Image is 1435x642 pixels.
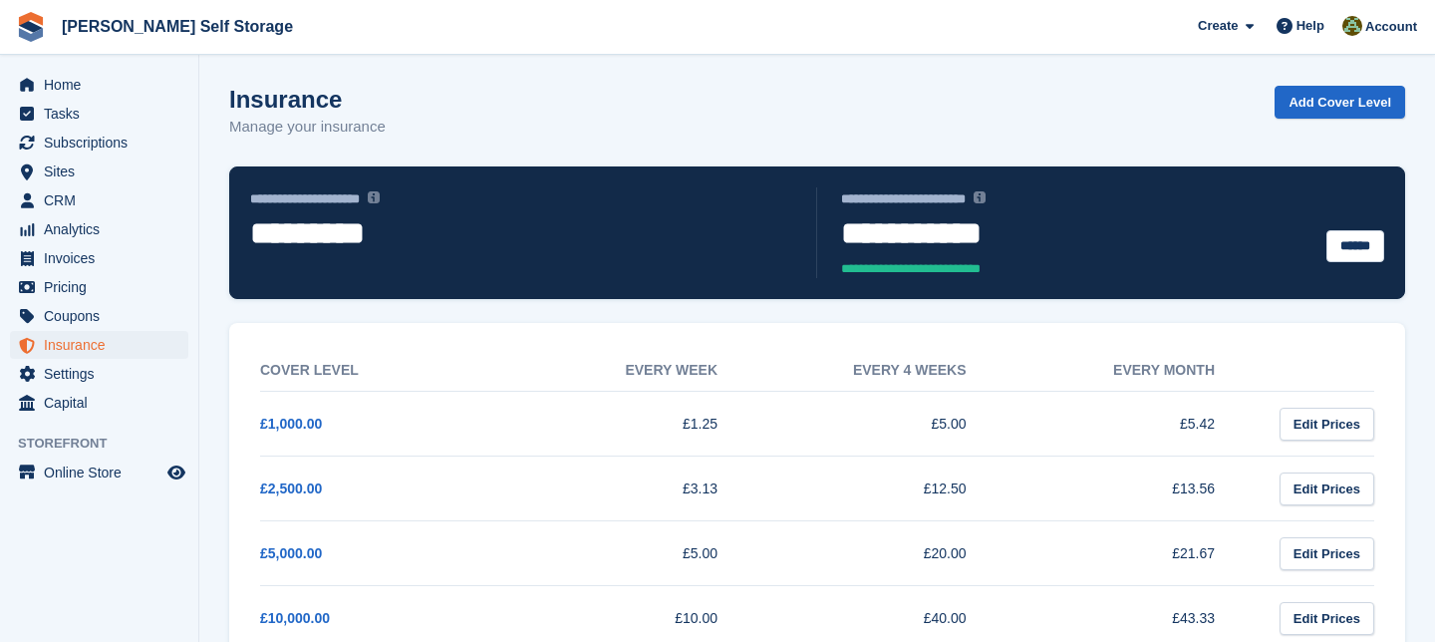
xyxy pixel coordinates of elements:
[260,545,322,561] a: £5,000.00
[44,389,163,417] span: Capital
[509,350,758,392] th: Every week
[509,521,758,586] td: £5.00
[10,389,188,417] a: menu
[44,273,163,301] span: Pricing
[1280,537,1374,570] a: Edit Prices
[1280,473,1374,505] a: Edit Prices
[44,71,163,99] span: Home
[1006,350,1256,392] th: Every month
[44,186,163,214] span: CRM
[1280,408,1374,441] a: Edit Prices
[757,457,1006,521] td: £12.50
[1198,16,1238,36] span: Create
[16,12,46,42] img: stora-icon-8386f47178a22dfd0bd8f6a31ec36ba5ce8667c1dd55bd0f319d3a0aa187defe.svg
[44,331,163,359] span: Insurance
[44,244,163,272] span: Invoices
[10,302,188,330] a: menu
[1280,602,1374,635] a: Edit Prices
[10,244,188,272] a: menu
[229,86,386,113] h1: Insurance
[229,116,386,139] p: Manage your insurance
[44,215,163,243] span: Analytics
[757,350,1006,392] th: Every 4 weeks
[260,481,322,496] a: £2,500.00
[10,215,188,243] a: menu
[10,158,188,185] a: menu
[10,71,188,99] a: menu
[44,360,163,388] span: Settings
[10,331,188,359] a: menu
[757,521,1006,586] td: £20.00
[44,158,163,185] span: Sites
[44,302,163,330] span: Coupons
[368,191,380,203] img: icon-info-grey-7440780725fd019a000dd9b08b2336e03edf1995a4989e88bcd33f0948082b44.svg
[44,129,163,157] span: Subscriptions
[1296,16,1324,36] span: Help
[164,461,188,484] a: Preview store
[260,610,330,626] a: £10,000.00
[1006,457,1256,521] td: £13.56
[44,100,163,128] span: Tasks
[44,459,163,486] span: Online Store
[260,416,322,432] a: £1,000.00
[260,350,509,392] th: Cover Level
[509,392,758,457] td: £1.25
[10,129,188,157] a: menu
[757,392,1006,457] td: £5.00
[10,186,188,214] a: menu
[1006,521,1256,586] td: £21.67
[18,434,198,454] span: Storefront
[10,100,188,128] a: menu
[1365,17,1417,37] span: Account
[54,10,301,43] a: [PERSON_NAME] Self Storage
[1275,86,1405,119] a: Add Cover Level
[10,273,188,301] a: menu
[10,459,188,486] a: menu
[974,191,986,203] img: icon-info-grey-7440780725fd019a000dd9b08b2336e03edf1995a4989e88bcd33f0948082b44.svg
[1342,16,1362,36] img: Karl
[10,360,188,388] a: menu
[1006,392,1256,457] td: £5.42
[509,457,758,521] td: £3.13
